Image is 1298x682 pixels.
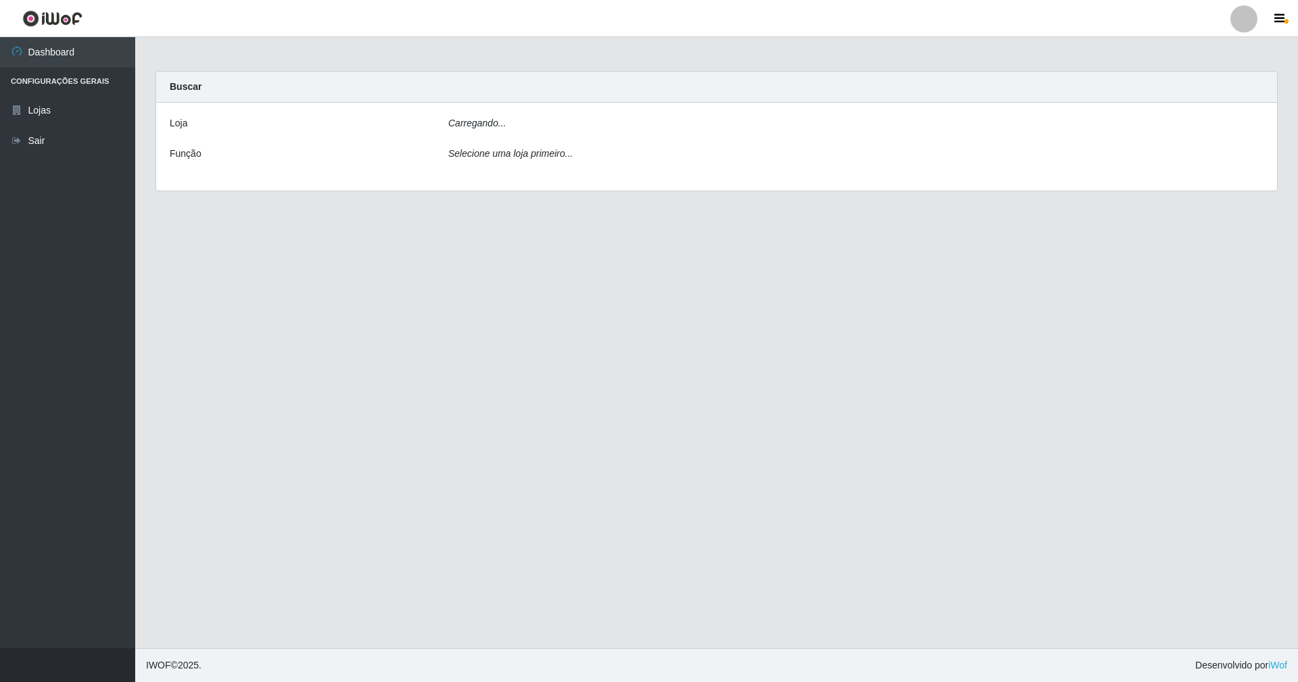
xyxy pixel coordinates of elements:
span: © 2025 . [146,658,201,673]
label: Função [170,147,201,161]
span: Desenvolvido por [1195,658,1287,673]
a: iWof [1268,660,1287,671]
strong: Buscar [170,81,201,92]
i: Carregando... [448,118,506,128]
span: IWOF [146,660,171,671]
i: Selecione uma loja primeiro... [448,148,573,159]
img: CoreUI Logo [22,10,82,27]
label: Loja [170,116,187,130]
